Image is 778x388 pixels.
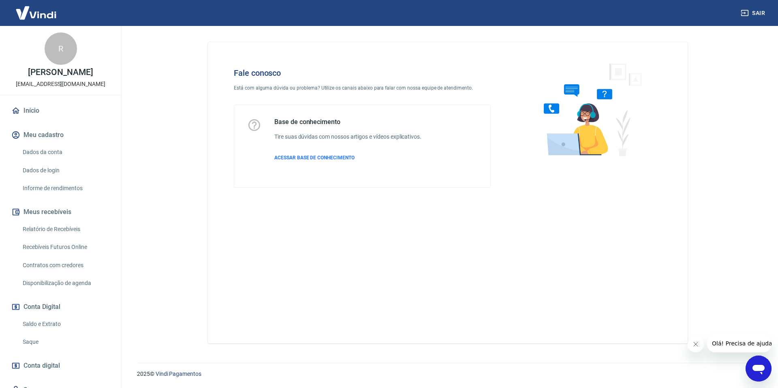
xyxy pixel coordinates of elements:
a: Conta digital [10,357,111,375]
button: Meu cadastro [10,126,111,144]
a: Contratos com credores [19,257,111,274]
a: ACESSAR BASE DE CONHECIMENTO [274,154,421,161]
p: [EMAIL_ADDRESS][DOMAIN_NAME] [16,80,105,88]
a: Vindi Pagamentos [156,371,201,377]
div: R [45,32,77,65]
iframe: Botão para abrir a janela de mensagens [746,356,772,382]
span: Conta digital [24,360,60,371]
a: Dados da conta [19,144,111,161]
a: Saque [19,334,111,350]
h6: Tire suas dúvidas com nossos artigos e vídeos explicativos. [274,133,421,141]
iframe: Mensagem da empresa [707,334,772,352]
p: 2025 © [137,370,759,378]
a: Relatório de Recebíveis [19,221,111,238]
a: Informe de rendimentos [19,180,111,197]
button: Sair [739,6,768,21]
span: Olá! Precisa de ajuda? [5,6,68,12]
button: Conta Digital [10,298,111,316]
a: Disponibilização de agenda [19,275,111,292]
a: Dados de login [19,162,111,179]
h4: Fale conosco [234,68,491,78]
a: Início [10,102,111,120]
span: ACESSAR BASE DE CONHECIMENTO [274,155,355,161]
iframe: Fechar mensagem [688,336,704,352]
p: Está com alguma dúvida ou problema? Utilize os canais abaixo para falar com nossa equipe de atend... [234,84,491,92]
button: Meus recebíveis [10,203,111,221]
a: Saldo e Extrato [19,316,111,332]
p: [PERSON_NAME] [28,68,93,77]
img: Vindi [10,0,62,25]
h5: Base de conhecimento [274,118,421,126]
a: Recebíveis Futuros Online [19,239,111,255]
img: Fale conosco [528,55,651,163]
